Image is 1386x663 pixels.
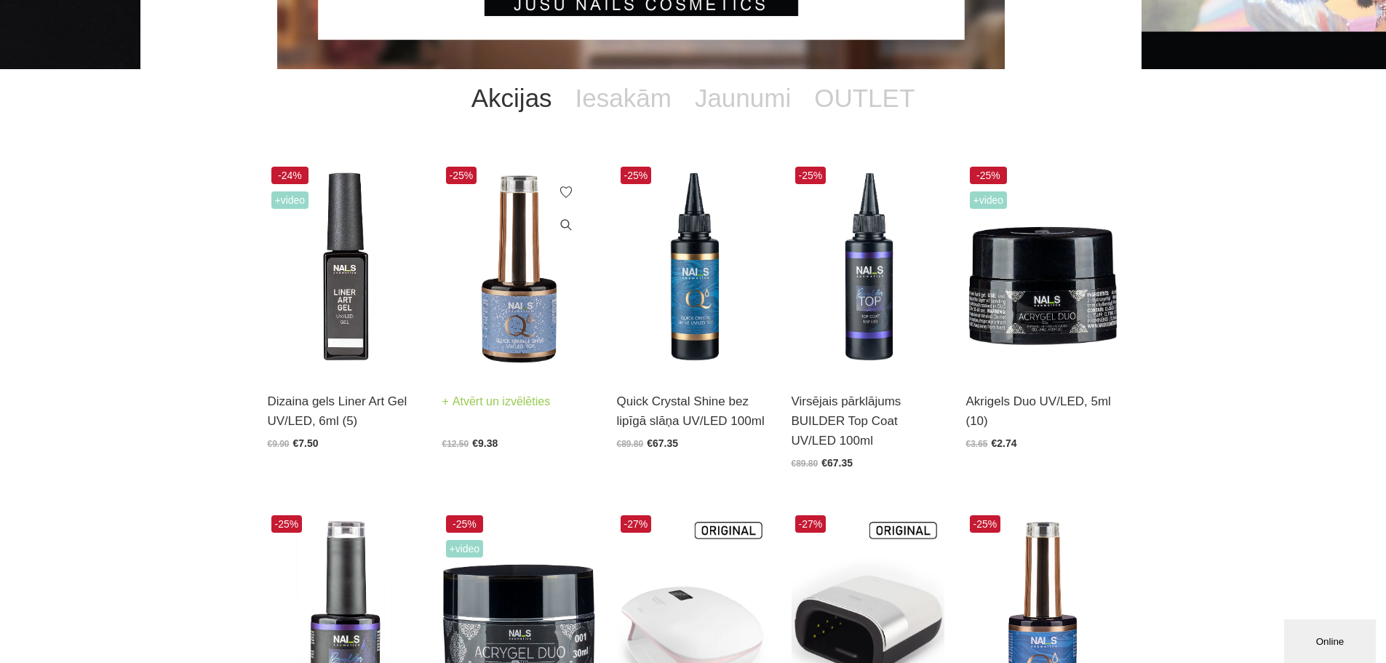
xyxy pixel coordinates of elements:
[647,437,678,449] span: €67.35
[792,458,819,469] span: €89.80
[271,191,309,209] span: +Video
[966,392,1119,431] a: Akrigels Duo UV/LED, 5ml (10)
[268,163,421,373] img: Liner Art Gel - UV/LED dizaina gels smalku, vienmērīgu, pigmentētu līniju zīmēšanai.Lielisks palī...
[970,191,1008,209] span: +Video
[621,167,652,184] span: -25%
[268,392,421,431] a: Dizaina gels Liner Art Gel UV/LED, 6ml (5)
[970,515,1001,533] span: -25%
[564,69,683,127] a: Iesakām
[271,515,303,533] span: -25%
[446,540,484,557] span: +Video
[268,439,290,449] span: €9.90
[442,392,551,412] a: Atvērt un izvēlēties
[1284,616,1379,663] iframe: chat widget
[795,167,827,184] span: -25%
[970,167,1008,184] span: -25%
[966,163,1119,373] img: Kas ir AKRIGELS “DUO GEL” un kādas problēmas tas risina?• Tas apvieno ērti modelējamā akrigela un...
[446,515,484,533] span: -25%
[683,69,802,127] a: Jaunumi
[271,167,309,184] span: -24%
[966,439,988,449] span: €3.65
[792,163,944,373] img: Builder Top virsējais pārklājums bez lipīgā slāņa gēllakas/gēla pārklājuma izlīdzināšanai un nost...
[442,439,469,449] span: €12.50
[293,437,319,449] span: €7.50
[621,515,652,533] span: -27%
[821,457,853,469] span: €67.35
[472,437,498,449] span: €9.38
[617,163,770,373] img: Virsējais pārklājums bez lipīgā slāņa un UV zilā pārklājuma. Nodrošina izcilu spīdumu manikīram l...
[442,163,595,373] img: Virsējais pārklājums bez lipīgā slāņa ar mirdzuma efektu.Pieejami 3 veidi:* Starlight - ar smalkā...
[795,515,827,533] span: -27%
[617,439,644,449] span: €89.80
[617,392,770,431] a: Quick Crystal Shine bez lipīgā slāņa UV/LED 100ml
[460,69,564,127] a: Akcijas
[992,437,1017,449] span: €2.74
[446,167,477,184] span: -25%
[792,392,944,451] a: Virsējais pārklājums BUILDER Top Coat UV/LED 100ml
[802,69,926,127] a: OUTLET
